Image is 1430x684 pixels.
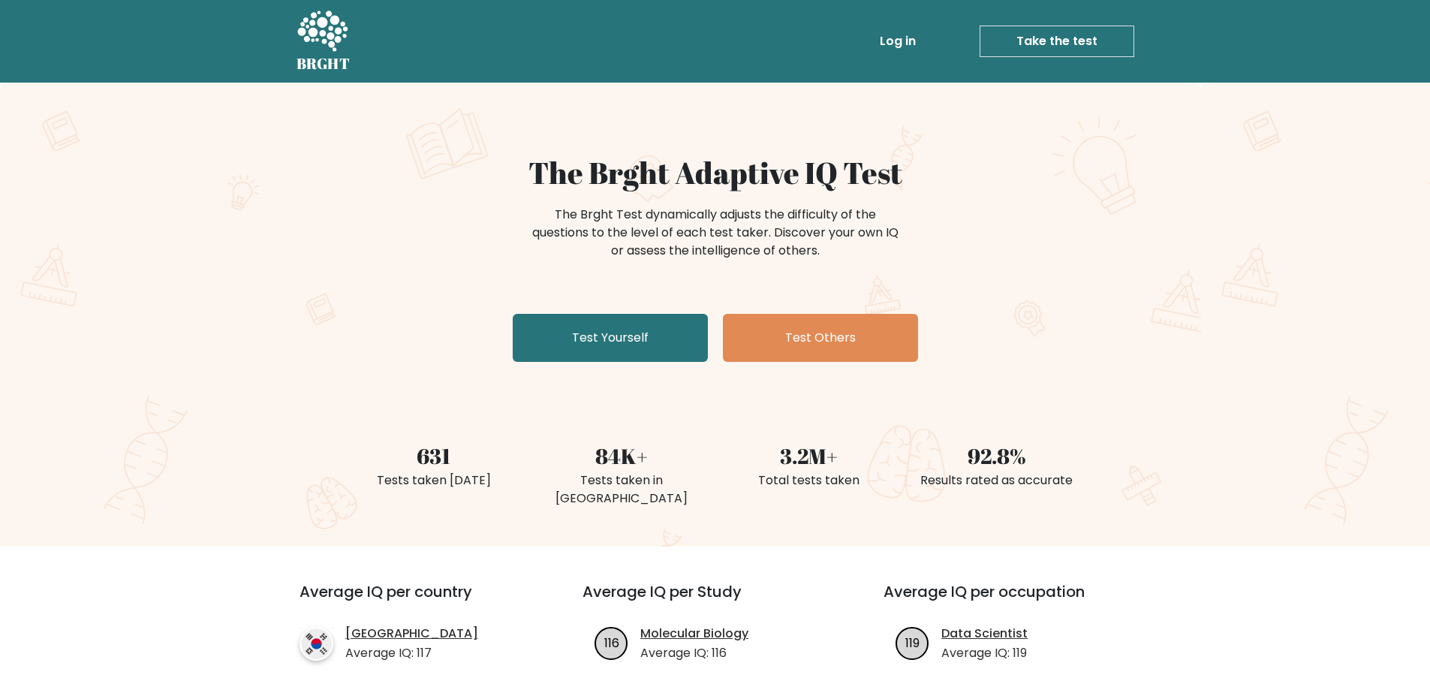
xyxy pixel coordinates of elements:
[941,644,1028,662] p: Average IQ: 119
[941,625,1028,643] a: Data Scientist
[723,314,918,362] a: Test Others
[345,625,478,643] a: [GEOGRAPHIC_DATA]
[640,644,748,662] p: Average IQ: 116
[297,6,351,77] a: BRGHT
[980,26,1134,57] a: Take the test
[724,472,894,490] div: Total tests taken
[912,440,1082,472] div: 92.8%
[537,472,706,508] div: Tests taken in [GEOGRAPHIC_DATA]
[874,26,922,56] a: Log in
[604,634,619,651] text: 116
[300,627,333,661] img: country
[583,583,847,619] h3: Average IQ per Study
[528,206,903,260] div: The Brght Test dynamically adjusts the difficulty of the questions to the level of each test take...
[905,634,920,651] text: 119
[300,583,528,619] h3: Average IQ per country
[349,440,519,472] div: 631
[640,625,748,643] a: Molecular Biology
[724,440,894,472] div: 3.2M+
[349,155,1082,191] h1: The Brght Adaptive IQ Test
[884,583,1149,619] h3: Average IQ per occupation
[345,644,478,662] p: Average IQ: 117
[349,472,519,490] div: Tests taken [DATE]
[537,440,706,472] div: 84K+
[912,472,1082,490] div: Results rated as accurate
[513,314,708,362] a: Test Yourself
[297,55,351,73] h5: BRGHT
